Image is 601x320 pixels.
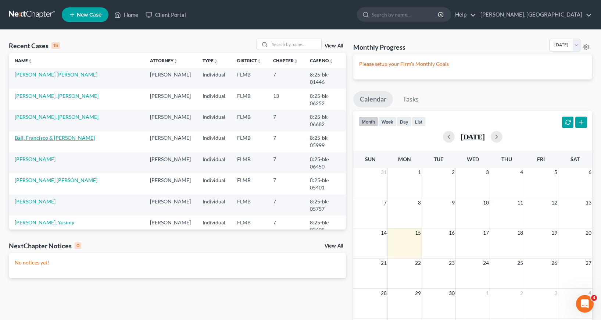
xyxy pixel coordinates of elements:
a: Case Nounfold_more [310,58,333,63]
a: [PERSON_NAME] [PERSON_NAME] [15,71,97,78]
span: 8 [417,198,422,207]
i: unfold_more [294,59,298,63]
a: [PERSON_NAME] [15,156,56,162]
td: 7 [267,68,304,89]
button: day [397,117,412,127]
a: Help [451,8,476,21]
td: FLMB [231,68,267,89]
span: 11 [516,198,524,207]
a: [PERSON_NAME] [15,198,56,205]
td: Individual [197,216,231,237]
td: Individual [197,173,231,194]
div: 15 [51,42,60,49]
span: 2 [451,168,455,177]
td: 8:25-bk-05401 [304,173,346,194]
td: 8:25-bk-02608 [304,216,346,237]
a: Districtunfold_more [237,58,261,63]
span: Fri [537,156,545,162]
span: 29 [414,289,422,298]
a: Chapterunfold_more [273,58,298,63]
td: FLMB [231,89,267,110]
td: 8:25-bk-06252 [304,89,346,110]
span: 6 [588,168,592,177]
span: 3 [554,289,558,298]
td: [PERSON_NAME] [144,68,197,89]
span: 9 [451,198,455,207]
a: Calendar [353,91,393,107]
span: Tue [434,156,443,162]
td: [PERSON_NAME] [144,173,197,194]
span: 5 [554,168,558,177]
td: Individual [197,68,231,89]
span: Sun [365,156,376,162]
span: 13 [585,198,592,207]
i: unfold_more [257,59,261,63]
button: list [412,117,426,127]
td: 8:25-bk-06682 [304,110,346,131]
span: 25 [516,259,524,267]
td: 8:25-bk-05757 [304,195,346,216]
td: [PERSON_NAME] [144,131,197,152]
span: 4 [519,168,524,177]
td: FLMB [231,131,267,152]
td: 8:25-bk-06450 [304,152,346,173]
button: month [358,117,378,127]
td: 8:25-bk-01446 [304,68,346,89]
a: [PERSON_NAME], [PERSON_NAME] [15,93,99,99]
a: Nameunfold_more [15,58,32,63]
span: Thu [501,156,512,162]
iframe: Intercom live chat [576,295,594,313]
span: 14 [380,228,387,237]
a: [PERSON_NAME], [GEOGRAPHIC_DATA] [477,8,592,21]
td: FLMB [231,152,267,173]
td: 7 [267,173,304,194]
h2: [DATE] [461,133,485,141]
span: Wed [467,156,479,162]
a: View All [325,43,343,49]
td: FLMB [231,195,267,216]
a: Typeunfold_more [203,58,218,63]
td: Individual [197,89,231,110]
a: Client Portal [142,8,190,21]
td: [PERSON_NAME] [144,110,197,131]
span: 27 [585,259,592,267]
p: Please setup your Firm's Monthly Goals [359,60,586,68]
td: FLMB [231,110,267,131]
td: FLMB [231,216,267,237]
span: 18 [516,228,524,237]
button: week [378,117,397,127]
i: unfold_more [214,59,218,63]
span: 16 [448,228,455,237]
div: 0 [75,242,81,249]
input: Search by name... [270,39,321,50]
span: 4 [591,295,597,301]
h3: Monthly Progress [353,43,405,51]
span: 24 [482,259,490,267]
span: 31 [380,168,387,177]
span: 19 [551,228,558,237]
a: Tasks [396,91,425,107]
td: 8:25-bk-05999 [304,131,346,152]
span: 12 [551,198,558,207]
span: Sat [570,156,580,162]
a: [PERSON_NAME] [PERSON_NAME] [15,177,97,183]
span: 1 [485,289,490,298]
span: 23 [448,259,455,267]
a: [PERSON_NAME], Yusimy [15,219,74,225]
i: unfold_more [329,59,333,63]
span: 3 [485,168,490,177]
i: unfold_more [173,59,178,63]
span: 15 [414,228,422,237]
td: 7 [267,195,304,216]
td: 7 [267,216,304,237]
span: 7 [383,198,387,207]
td: Individual [197,131,231,152]
td: Individual [197,110,231,131]
span: Mon [398,156,411,162]
span: 1 [417,168,422,177]
td: 13 [267,89,304,110]
span: 17 [482,228,490,237]
div: NextChapter Notices [9,241,81,250]
td: [PERSON_NAME] [144,89,197,110]
a: View All [325,243,343,249]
